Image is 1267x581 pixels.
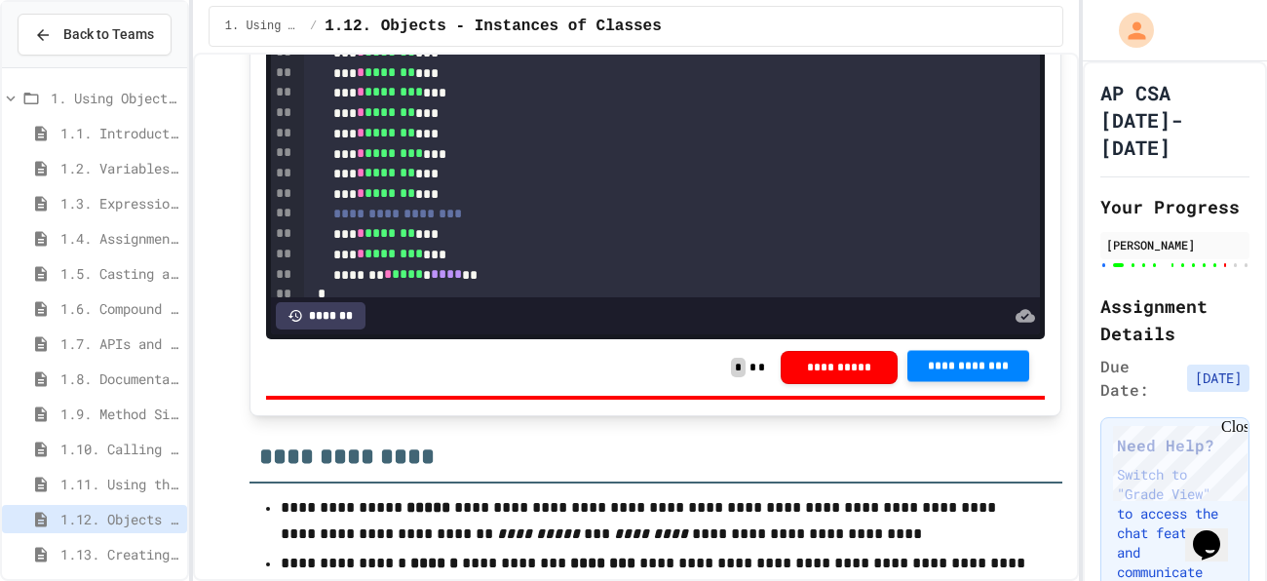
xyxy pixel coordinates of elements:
[60,368,179,389] span: 1.8. Documentation with Comments and Preconditions
[1106,236,1244,253] div: [PERSON_NAME]
[1105,418,1248,501] iframe: chat widget
[1100,355,1179,402] span: Due Date:
[1185,503,1248,562] iframe: chat widget
[1100,79,1249,161] h1: AP CSA [DATE]-[DATE]
[60,509,179,529] span: 1.12. Objects - Instances of Classes
[60,123,179,143] span: 1.1. Introduction to Algorithms, Programming, and Compilers
[60,298,179,319] span: 1.6. Compound Assignment Operators
[51,88,179,108] span: 1. Using Objects and Methods
[225,19,302,34] span: 1. Using Objects and Methods
[60,544,179,564] span: 1.13. Creating and Initializing Objects: Constructors
[60,404,179,424] span: 1.9. Method Signatures
[60,474,179,494] span: 1.11. Using the Math Class
[1100,292,1249,347] h2: Assignment Details
[60,228,179,249] span: 1.4. Assignment and Input
[325,15,662,38] span: 1.12. Objects - Instances of Classes
[60,263,179,284] span: 1.5. Casting and Ranges of Values
[1100,193,1249,220] h2: Your Progress
[310,19,317,34] span: /
[63,24,154,45] span: Back to Teams
[60,439,179,459] span: 1.10. Calling Class Methods
[8,8,134,124] div: Chat with us now!Close
[1098,8,1159,53] div: My Account
[60,193,179,213] span: 1.3. Expressions and Output [New]
[1187,365,1249,392] span: [DATE]
[60,333,179,354] span: 1.7. APIs and Libraries
[18,14,172,56] button: Back to Teams
[60,158,179,178] span: 1.2. Variables and Data Types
